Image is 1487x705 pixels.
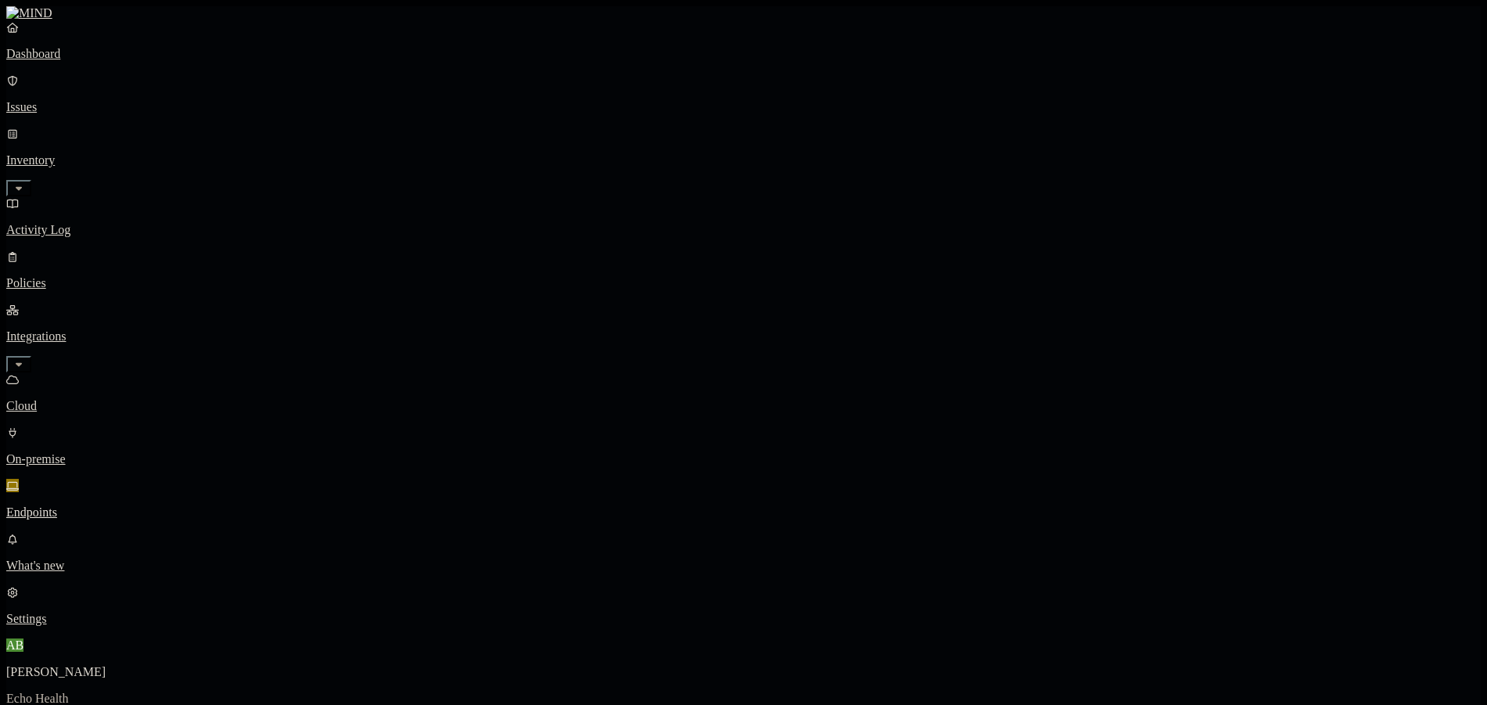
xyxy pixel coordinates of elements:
a: Cloud [6,372,1481,413]
a: MIND [6,6,1481,20]
p: Settings [6,612,1481,626]
p: Dashboard [6,47,1481,61]
p: What's new [6,559,1481,573]
p: Cloud [6,399,1481,413]
a: Activity Log [6,196,1481,237]
p: Integrations [6,329,1481,344]
span: AB [6,638,23,652]
p: On-premise [6,452,1481,466]
a: Issues [6,74,1481,114]
a: Settings [6,585,1481,626]
p: Inventory [6,153,1481,167]
p: [PERSON_NAME] [6,665,1481,679]
img: MIND [6,6,52,20]
p: Issues [6,100,1481,114]
a: Inventory [6,127,1481,194]
a: Dashboard [6,20,1481,61]
a: What's new [6,532,1481,573]
p: Activity Log [6,223,1481,237]
a: On-premise [6,426,1481,466]
p: Endpoints [6,505,1481,520]
p: Policies [6,276,1481,290]
a: Endpoints [6,479,1481,520]
a: Policies [6,250,1481,290]
a: Integrations [6,303,1481,370]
